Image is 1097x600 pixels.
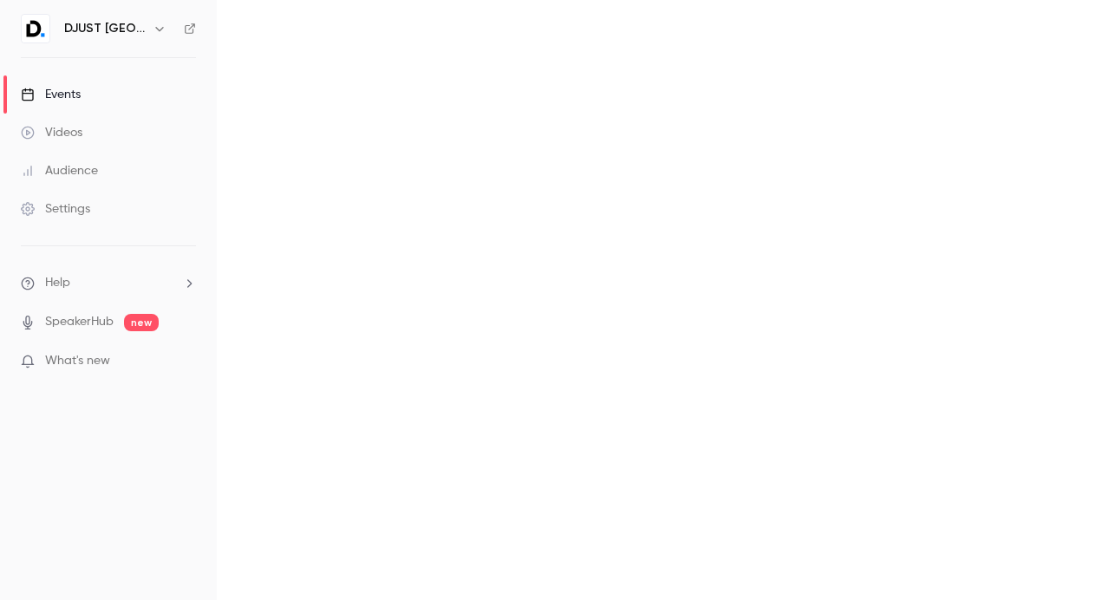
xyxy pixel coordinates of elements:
[21,162,98,179] div: Audience
[21,200,90,218] div: Settings
[45,313,114,331] a: SpeakerHub
[45,274,70,292] span: Help
[22,15,49,42] img: DJUST France
[21,274,196,292] li: help-dropdown-opener
[45,352,110,370] span: What's new
[64,20,146,37] h6: DJUST [GEOGRAPHIC_DATA]
[124,314,159,331] span: new
[21,86,81,103] div: Events
[21,124,82,141] div: Videos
